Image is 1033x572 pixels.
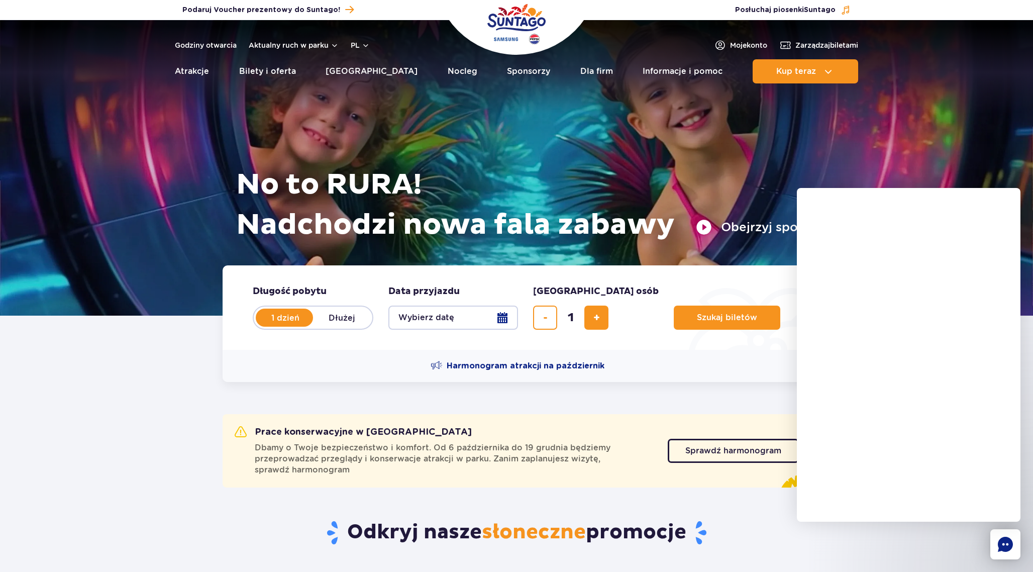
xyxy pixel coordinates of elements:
[255,442,656,475] span: Dbamy o Twoje bezpieczeństwo i komfort. Od 6 października do 19 grudnia będziemy przeprowadzać pr...
[714,39,767,51] a: Mojekonto
[223,265,810,350] form: Planowanie wizyty w Park of Poland
[735,5,836,15] span: Posłuchaj piosenki
[668,439,799,463] a: Sprawdź harmonogram
[326,59,418,83] a: [GEOGRAPHIC_DATA]
[730,40,767,50] span: Moje konto
[584,306,608,330] button: dodaj bilet
[388,306,518,330] button: Wybierz datę
[779,39,858,51] a: Zarządzajbiletami
[990,529,1020,559] div: Chat
[482,520,586,545] span: słoneczne
[559,306,583,330] input: liczba biletów
[236,165,803,245] h1: No to RURA! Nadchodzi nowa fala zabawy
[235,426,472,438] h2: Prace konserwacyjne w [GEOGRAPHIC_DATA]
[533,285,659,298] span: [GEOGRAPHIC_DATA] osób
[685,447,781,455] span: Sprawdź harmonogram
[175,59,209,83] a: Atrakcje
[533,306,557,330] button: usuń bilet
[313,307,370,328] label: Dłużej
[448,59,477,83] a: Nocleg
[580,59,613,83] a: Dla firm
[257,307,314,328] label: 1 dzień
[696,219,803,235] button: Obejrzyj spot
[253,285,327,298] span: Długość pobytu
[674,306,780,330] button: Szukaj biletów
[223,520,811,546] h2: Odkryj nasze promocje
[776,67,816,76] span: Kup teraz
[697,313,757,322] span: Szukaj biletów
[239,59,296,83] a: Bilety i oferta
[795,40,858,50] span: Zarządzaj biletami
[643,59,722,83] a: Informacje i pomoc
[507,59,550,83] a: Sponsorzy
[797,188,1020,522] iframe: chatbot
[753,59,858,83] button: Kup teraz
[804,7,836,14] span: Suntago
[182,3,354,17] a: Podaruj Voucher prezentowy do Suntago!
[431,360,604,372] a: Harmonogram atrakcji na październik
[182,5,340,15] span: Podaruj Voucher prezentowy do Suntago!
[388,285,460,298] span: Data przyjazdu
[735,5,851,15] button: Posłuchaj piosenkiSuntago
[447,360,604,371] span: Harmonogram atrakcji na październik
[175,40,237,50] a: Godziny otwarcia
[249,41,339,49] button: Aktualny ruch w parku
[351,40,370,50] button: pl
